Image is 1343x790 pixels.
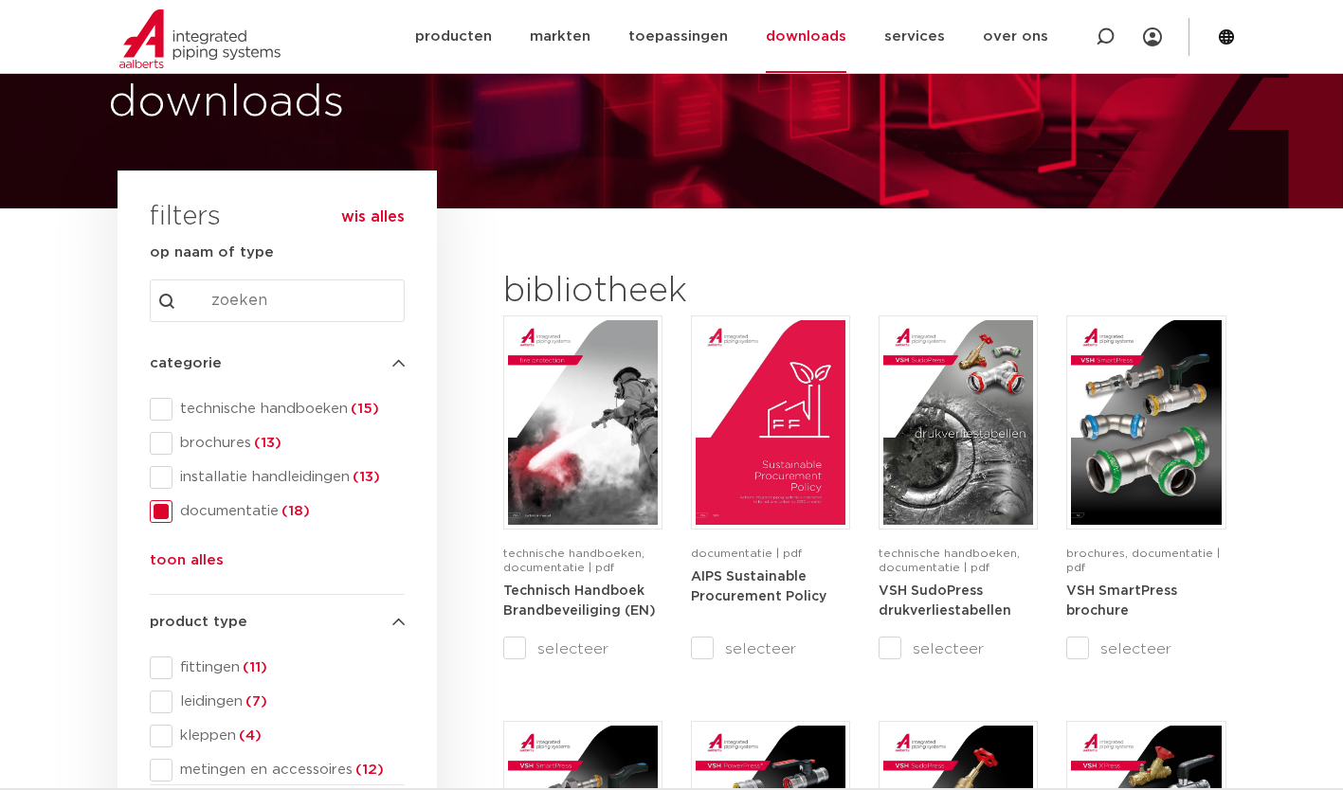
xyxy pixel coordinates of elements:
span: (7) [243,694,267,709]
span: (18) [279,504,310,518]
h4: product type [150,611,405,634]
label: selecteer [691,637,850,660]
img: VSH-SudoPress_A4PLT_5007706_2024-2.0_NL-pdf.jpg [883,320,1033,525]
div: kleppen(4) [150,725,405,747]
div: my IPS [1143,16,1162,58]
span: metingen en accessoires [172,761,405,780]
span: (15) [348,402,379,416]
a: Technisch Handboek Brandbeveiliging (EN) [503,584,656,619]
span: documentatie [172,502,405,521]
a: VSH SmartPress brochure [1066,584,1177,619]
div: documentatie(18) [150,500,405,523]
h2: bibliotheek [503,269,841,314]
a: VSH SudoPress drukverliestabellen [879,584,1011,619]
div: installatie handleidingen(13) [150,466,405,489]
div: leidingen(7) [150,691,405,713]
strong: Technisch Handboek Brandbeveiliging (EN) [503,584,656,619]
h1: downloads [108,73,662,134]
strong: VSH SudoPress drukverliestabellen [879,584,1011,619]
button: toon alles [150,549,224,580]
span: (13) [251,436,281,450]
div: fittingen(11) [150,656,405,679]
span: leidingen [172,692,405,711]
button: wis alles [341,207,405,226]
span: technische handboeken [172,400,405,419]
div: technische handboeken(15) [150,398,405,421]
a: AIPS Sustainable Procurement Policy [691,569,826,604]
img: FireProtection_A4TM_5007915_2025_2.0_EN-pdf.jpg [508,320,658,525]
span: brochures, documentatie | pdf [1066,548,1220,573]
h3: filters [150,195,221,241]
div: metingen en accessoires(12) [150,759,405,781]
span: fittingen [172,658,405,677]
span: kleppen [172,727,405,745]
span: (12) [353,763,384,777]
strong: VSH SmartPress brochure [1066,584,1177,619]
img: VSH-SmartPress_A4Brochure-5008016-2023_2.0_NL-pdf.jpg [1071,320,1221,525]
div: brochures(13) [150,432,405,455]
span: technische handboeken, documentatie | pdf [503,548,644,573]
span: installatie handleidingen [172,468,405,487]
span: (13) [350,470,380,484]
img: Aips_A4Sustainable-Procurement-Policy_5011446_EN-pdf.jpg [696,320,845,525]
label: selecteer [879,637,1038,660]
strong: op naam of type [150,245,274,260]
span: technische handboeken, documentatie | pdf [879,548,1020,573]
label: selecteer [503,637,662,660]
span: (11) [240,660,267,674]
span: brochures [172,434,405,453]
label: selecteer [1066,637,1225,660]
span: documentatie | pdf [691,548,802,559]
span: (4) [236,728,262,743]
h4: categorie [150,352,405,375]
